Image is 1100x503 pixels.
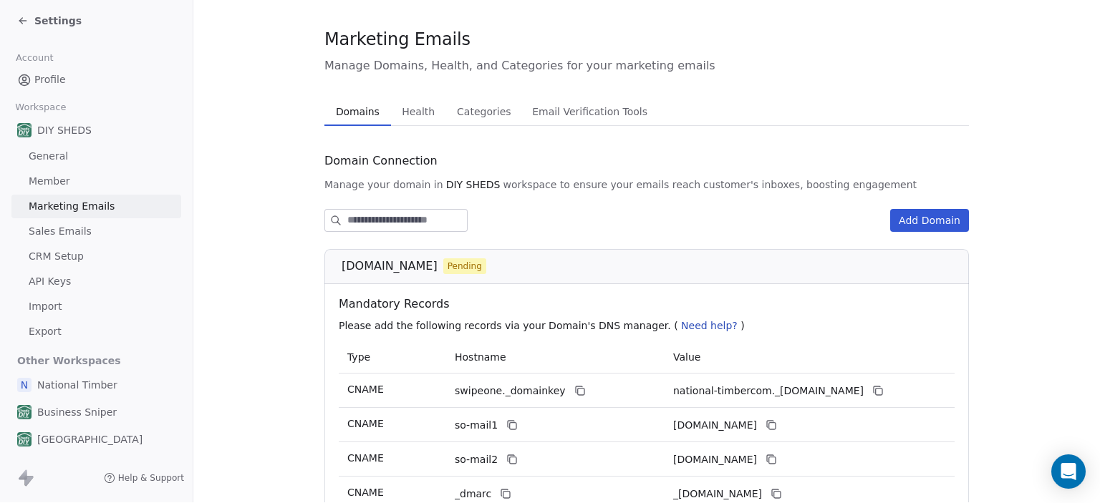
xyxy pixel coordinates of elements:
span: Marketing Emails [324,29,471,50]
span: Import [29,299,62,314]
span: [DOMAIN_NAME] [342,258,438,275]
a: Profile [11,68,181,92]
span: Workspace [9,97,72,118]
span: Manage Domains, Health, and Categories for your marketing emails [324,57,969,74]
span: Value [673,351,700,363]
span: General [29,149,68,164]
span: Email Verification Tools [526,102,653,122]
span: national-timbercom._domainkey.swipeone.email [673,384,864,399]
span: [GEOGRAPHIC_DATA] [37,432,143,446]
a: Settings [17,14,82,28]
span: API Keys [29,274,71,289]
span: so-mail1 [455,418,498,433]
span: CNAME [347,487,384,498]
span: Profile [34,72,66,87]
img: shedsdiy.jpg [17,123,32,137]
span: Manage your domain in [324,177,443,192]
span: Categories [451,102,516,122]
span: workspace to ensure your emails reach [503,177,700,192]
span: customer's inboxes, boosting engagement [703,177,917,192]
div: Open Intercom Messenger [1051,454,1086,489]
span: so-mail2 [455,452,498,467]
span: CNAME [347,452,384,464]
span: Sales Emails [29,224,92,239]
span: Settings [34,14,82,28]
a: Export [11,320,181,343]
button: Add Domain [890,209,969,232]
img: shedsdiy.jpg [17,432,32,446]
span: Domains [330,102,385,122]
span: Hostname [455,351,506,363]
span: Account [9,47,59,69]
span: Pending [448,260,482,273]
span: national-timbercom2.swipeone.email [673,452,757,467]
a: Marketing Emails [11,195,181,218]
span: _dmarc [455,487,491,502]
span: DIY SHEDS [37,123,92,137]
a: General [11,145,181,168]
a: Help & Support [104,472,184,484]
span: swipeone._domainkey [455,384,566,399]
span: National Timber [37,378,117,392]
span: Need help? [681,320,738,331]
img: shedsdiy.jpg [17,405,32,419]
span: _dmarc.swipeone.email [673,487,762,502]
a: CRM Setup [11,245,181,268]
span: N [17,378,32,392]
p: Type [347,350,438,365]
span: Health [396,102,440,122]
span: national-timbercom1.swipeone.email [673,418,757,433]
span: CNAME [347,418,384,429]
span: Marketing Emails [29,199,115,214]
a: Sales Emails [11,220,181,243]
span: Help & Support [118,472,184,484]
span: Member [29,174,70,189]
span: Domain Connection [324,152,438,170]
span: Export [29,324,62,339]
a: Member [11,170,181,193]
a: API Keys [11,270,181,293]
span: CNAME [347,384,384,395]
a: Import [11,295,181,318]
p: Please add the following records via your Domain's DNS manager. ( ) [339,318,960,333]
span: Mandatory Records [339,296,960,313]
span: Other Workspaces [11,349,127,372]
span: DIY SHEDS [446,177,501,192]
span: CRM Setup [29,249,84,264]
span: Business Sniper [37,405,117,419]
